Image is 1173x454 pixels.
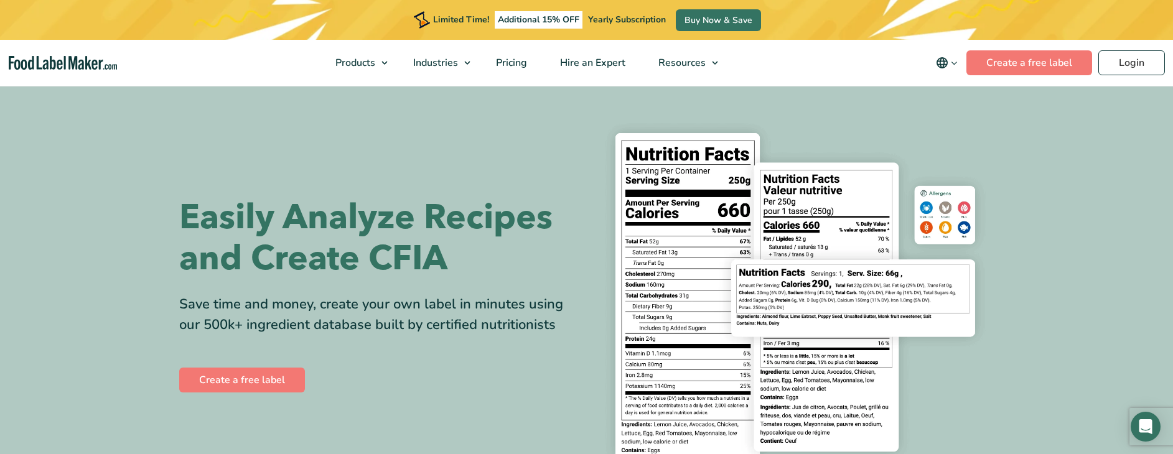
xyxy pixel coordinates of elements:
[966,50,1092,75] a: Create a free label
[480,40,541,86] a: Pricing
[1098,50,1165,75] a: Login
[492,56,528,70] span: Pricing
[179,294,577,335] div: Save time and money, create your own label in minutes using our 500k+ ingredient database built b...
[556,56,627,70] span: Hire an Expert
[495,11,582,29] span: Additional 15% OFF
[433,14,489,25] span: Limited Time!
[676,9,761,31] a: Buy Now & Save
[655,56,707,70] span: Resources
[544,40,639,86] a: Hire an Expert
[588,14,666,25] span: Yearly Subscription
[397,40,477,86] a: Industries
[642,40,724,86] a: Resources
[1131,412,1161,442] div: Open Intercom Messenger
[332,56,376,70] span: Products
[179,368,305,392] a: Create a free label
[179,197,577,279] h1: Easily Analyze Recipes and Create CFIA
[409,56,459,70] span: Industries
[319,40,394,86] a: Products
